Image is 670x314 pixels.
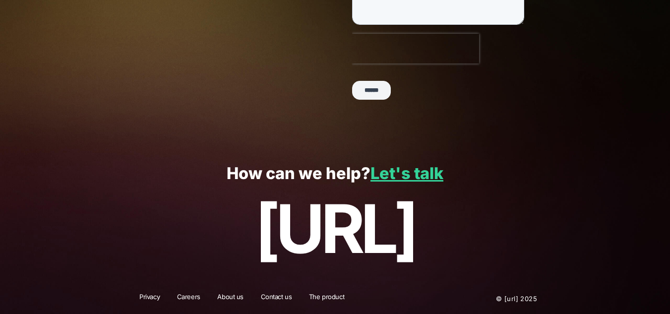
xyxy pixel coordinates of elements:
[133,292,166,305] a: Privacy
[2,212,176,221] label: Please complete this required field.
[21,165,648,183] p: How can we help?
[21,191,648,267] p: [URL]
[2,32,176,50] label: Please enter a different email address. This form does not accept addresses from [DOMAIN_NAME].
[436,292,537,305] p: © [URL] 2025
[171,292,207,305] a: Careers
[303,292,351,305] a: The product
[254,292,299,305] a: Contact us
[211,292,250,305] a: About us
[370,164,443,183] a: Let's talk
